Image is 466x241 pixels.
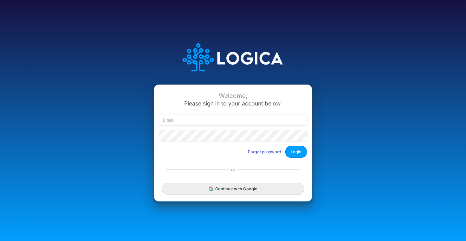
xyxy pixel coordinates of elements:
[162,183,304,195] button: Continue with Google
[244,147,285,157] button: Forgot password
[159,92,307,99] div: Welcome,
[184,100,282,107] span: Please sign in to your account below.
[159,115,307,125] input: Email
[285,146,307,158] button: Login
